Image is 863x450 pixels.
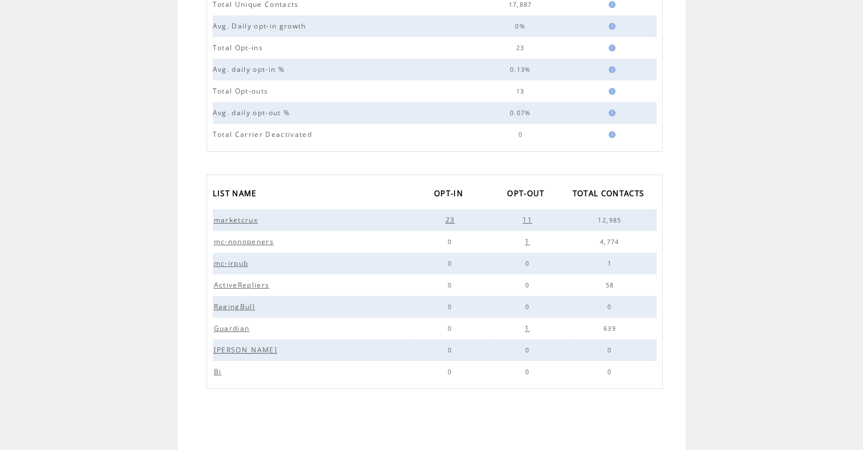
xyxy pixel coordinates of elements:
[507,185,550,204] a: OPT-OUT
[525,303,532,311] span: 0
[214,302,258,311] span: RagingBull
[213,324,254,332] a: Guardian
[603,325,619,333] span: 639
[510,109,534,117] span: 0.07%
[213,216,262,224] a: marketcrux
[213,185,260,204] span: LIST NAME
[605,23,615,30] img: help.gif
[605,1,615,8] img: help.gif
[214,280,273,290] span: ActiveRepliers
[573,185,650,204] a: TOTAL CONTACTS
[605,44,615,51] img: help.gif
[606,281,617,289] span: 58
[444,216,459,224] a: 23
[213,346,281,354] a: [PERSON_NAME]
[448,303,455,311] span: 0
[510,66,534,74] span: 0.13%
[445,215,458,225] span: 23
[600,238,622,246] span: 4,774
[434,185,469,204] a: OPT-IN
[213,302,259,310] a: RagingBull
[525,237,532,246] span: 1
[605,66,615,73] img: help.gif
[573,185,647,204] span: TOTAL CONTACTS
[525,323,532,333] span: 1
[213,281,274,289] a: ActiveRepliers
[522,215,535,225] span: 11
[605,131,615,138] img: help.gif
[607,260,614,267] span: 1
[515,22,528,30] span: 0%
[214,258,252,268] span: mc-irpub
[521,216,536,224] a: 11
[448,238,455,246] span: 0
[213,367,226,375] a: Bi
[448,281,455,289] span: 0
[213,108,293,117] span: Avg. daily opt-out %
[213,129,315,139] span: Total Carrier Deactivated
[213,237,278,245] a: mc-nonopeners
[524,324,533,332] a: 1
[213,185,262,204] a: LIST NAME
[607,303,614,311] span: 0
[516,44,528,52] span: 23
[214,345,280,355] span: [PERSON_NAME]
[448,346,455,354] span: 0
[214,367,225,376] span: Bi
[607,368,614,376] span: 0
[605,88,615,95] img: help.gif
[509,1,535,9] span: 17,887
[448,368,455,376] span: 0
[214,323,253,333] span: Guardian
[213,86,272,96] span: Total Opt-outs
[213,259,253,267] a: mc-irpub
[434,185,466,204] span: OPT-IN
[516,87,528,95] span: 13
[525,368,532,376] span: 0
[525,260,532,267] span: 0
[448,325,455,333] span: 0
[524,237,533,245] a: 1
[213,21,309,31] span: Avg. Daily opt-in growth
[213,64,287,74] span: Avg. daily opt-in %
[448,260,455,267] span: 0
[525,346,532,354] span: 0
[607,346,614,354] span: 0
[214,237,277,246] span: mc-nonopeners
[518,131,525,139] span: 0
[507,185,547,204] span: OPT-OUT
[214,215,261,225] span: marketcrux
[598,216,624,224] span: 12,985
[213,43,266,52] span: Total Opt-ins
[605,110,615,116] img: help.gif
[525,281,532,289] span: 0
